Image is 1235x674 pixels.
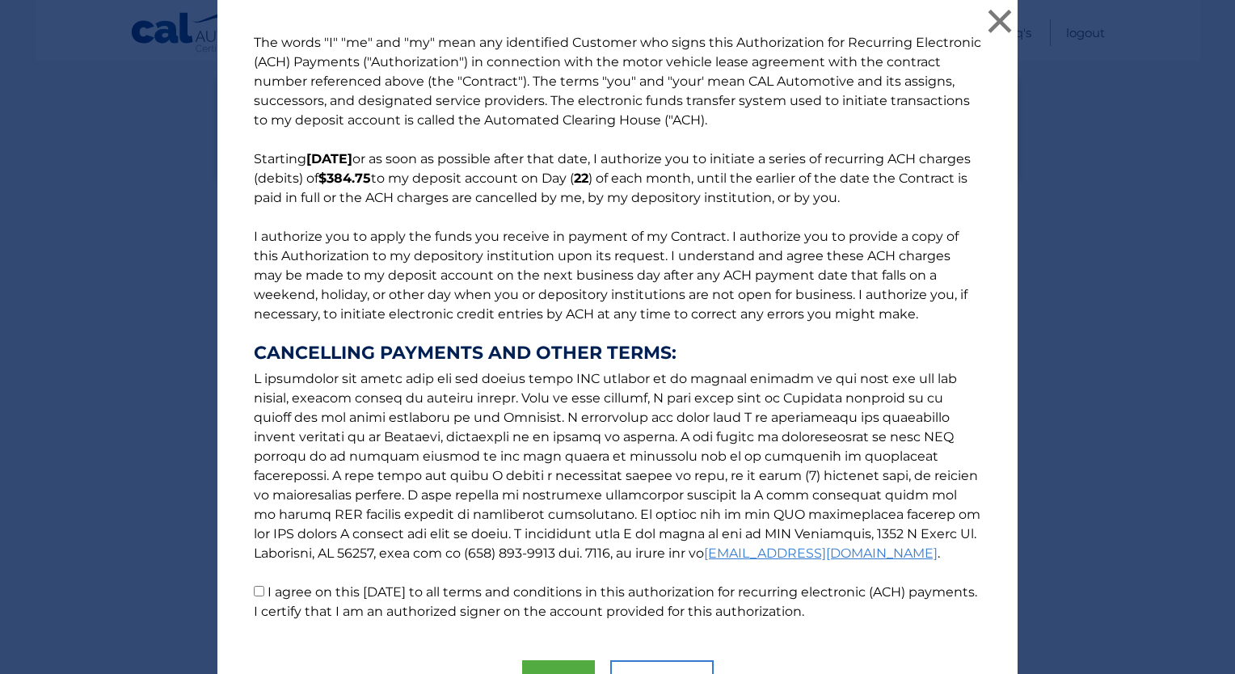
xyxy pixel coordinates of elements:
a: [EMAIL_ADDRESS][DOMAIN_NAME] [704,546,938,561]
b: $384.75 [318,171,371,186]
button: × [984,5,1016,37]
label: I agree on this [DATE] to all terms and conditions in this authorization for recurring electronic... [254,584,977,619]
b: 22 [574,171,588,186]
b: [DATE] [306,151,352,166]
strong: CANCELLING PAYMENTS AND OTHER TERMS: [254,343,981,363]
p: The words "I" "me" and "my" mean any identified Customer who signs this Authorization for Recurri... [238,33,997,621]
